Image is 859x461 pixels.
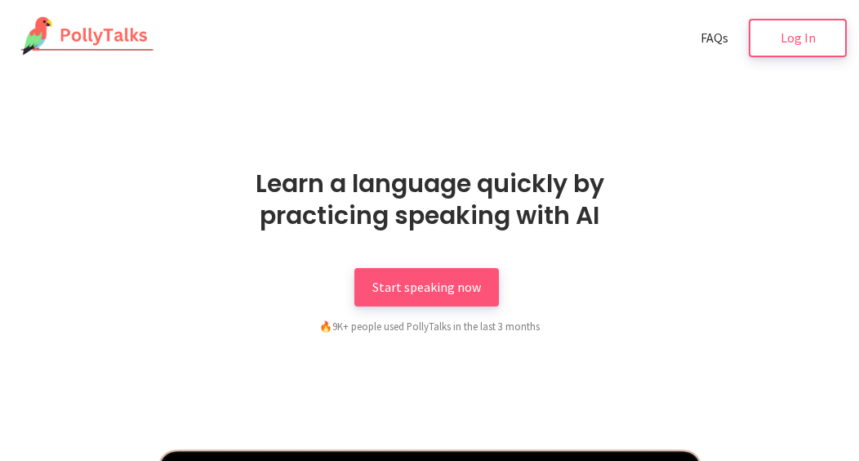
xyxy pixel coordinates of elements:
[354,268,499,307] a: Start speaking now
[749,19,847,57] a: Log In
[319,320,332,333] span: fire
[695,19,734,57] a: FAQs
[701,29,728,46] span: FAQs
[234,318,625,334] div: 9K+ people used PollyTalks in the last 3 months
[781,29,816,46] span: Log In
[12,16,154,57] img: PollyTalks Logo
[372,279,481,295] span: Start speaking now
[205,168,654,231] h1: Learn a language quickly by practicing speaking with AI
